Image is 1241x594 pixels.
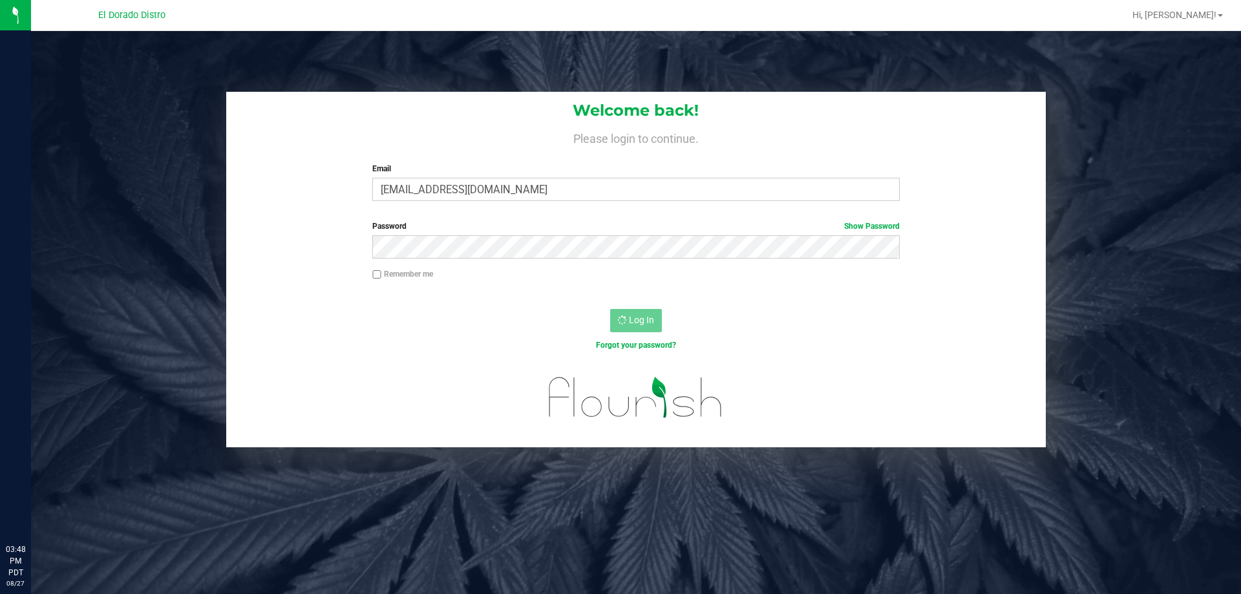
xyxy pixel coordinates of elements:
[226,102,1046,119] h1: Welcome back!
[610,309,662,332] button: Log In
[372,222,407,231] span: Password
[6,578,25,588] p: 08/27
[98,10,165,21] span: El Dorado Distro
[6,544,25,578] p: 03:48 PM PDT
[226,129,1046,145] h4: Please login to continue.
[372,268,433,280] label: Remember me
[844,222,900,231] a: Show Password
[629,315,654,325] span: Log In
[372,163,899,175] label: Email
[1132,10,1216,20] span: Hi, [PERSON_NAME]!
[372,270,381,279] input: Remember me
[533,365,738,430] img: flourish_logo.svg
[596,341,676,350] a: Forgot your password?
